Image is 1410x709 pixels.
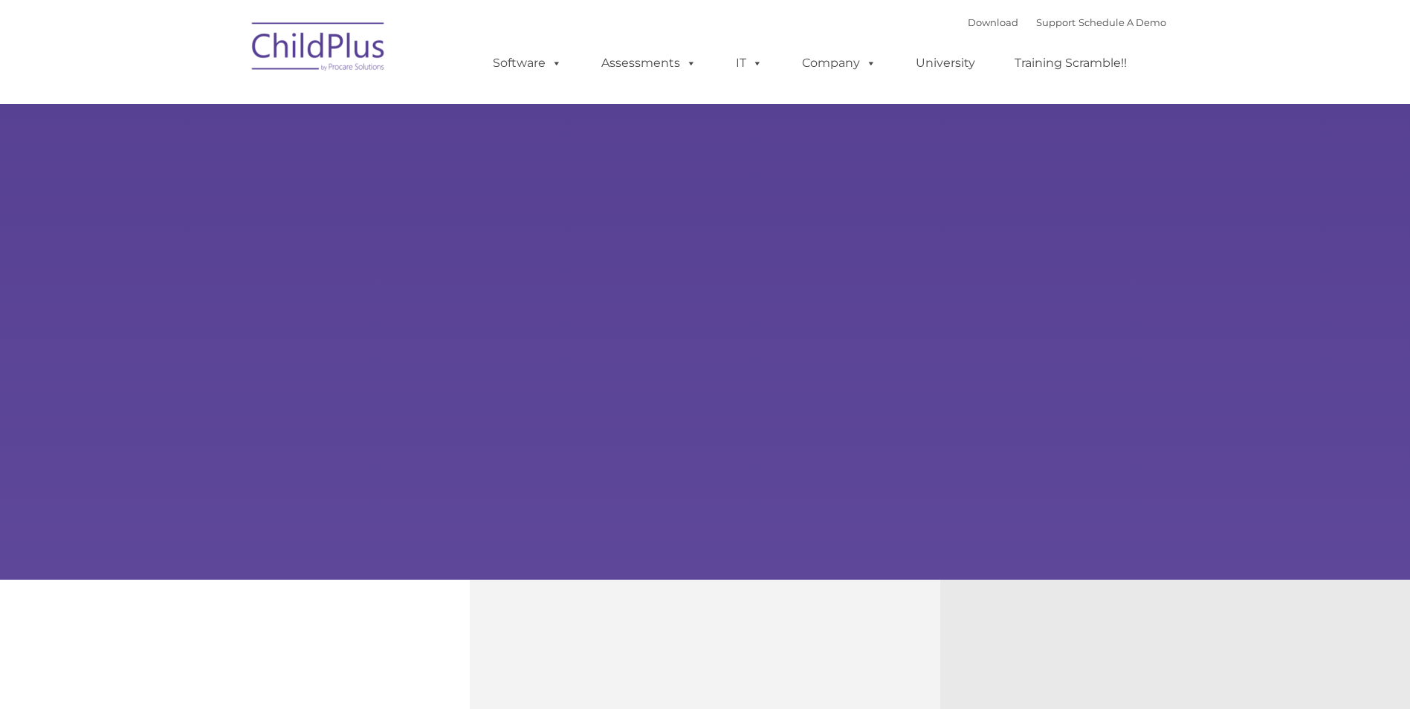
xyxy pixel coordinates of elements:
font: | [968,16,1166,28]
a: University [901,48,990,78]
a: Support [1036,16,1076,28]
a: Software [478,48,577,78]
a: Download [968,16,1018,28]
a: Company [787,48,891,78]
img: ChildPlus by Procare Solutions [245,12,393,86]
a: Assessments [586,48,711,78]
a: IT [721,48,777,78]
a: Schedule A Demo [1078,16,1166,28]
a: Training Scramble!! [1000,48,1142,78]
